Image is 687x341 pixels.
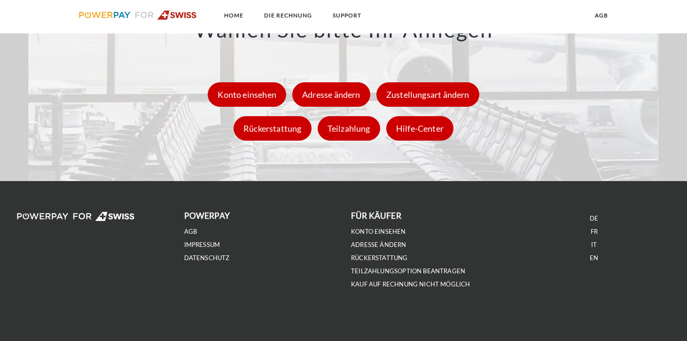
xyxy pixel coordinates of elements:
[46,19,641,40] h3: Wählen Sie bitte Ihr Anliegen
[374,89,482,100] a: Zustellungsart ändern
[351,228,406,236] a: Konto einsehen
[208,82,286,107] div: Konto einsehen
[318,116,380,141] div: Teilzahlung
[591,241,597,249] a: IT
[79,10,197,20] img: logo-swiss.svg
[205,89,289,100] a: Konto einsehen
[590,214,598,222] a: DE
[351,211,401,221] b: FÜR KÄUFER
[231,123,314,134] a: Rückerstattung
[315,123,383,134] a: Teilzahlung
[591,228,598,236] a: FR
[325,7,369,24] a: SUPPORT
[256,7,320,24] a: DIE RECHNUNG
[292,82,370,107] div: Adresse ändern
[184,211,230,221] b: POWERPAY
[386,116,453,141] div: Hilfe-Center
[351,267,465,275] a: Teilzahlungsoption beantragen
[590,254,598,262] a: EN
[351,241,406,249] a: Adresse ändern
[184,228,197,236] a: agb
[384,123,456,134] a: Hilfe-Center
[184,241,220,249] a: IMPRESSUM
[234,116,312,141] div: Rückerstattung
[184,254,230,262] a: DATENSCHUTZ
[351,280,470,288] a: Kauf auf Rechnung nicht möglich
[376,82,479,107] div: Zustellungsart ändern
[351,254,408,262] a: Rückerstattung
[290,89,373,100] a: Adresse ändern
[587,7,616,24] a: agb
[17,212,135,221] img: logo-swiss-white.svg
[216,7,251,24] a: Home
